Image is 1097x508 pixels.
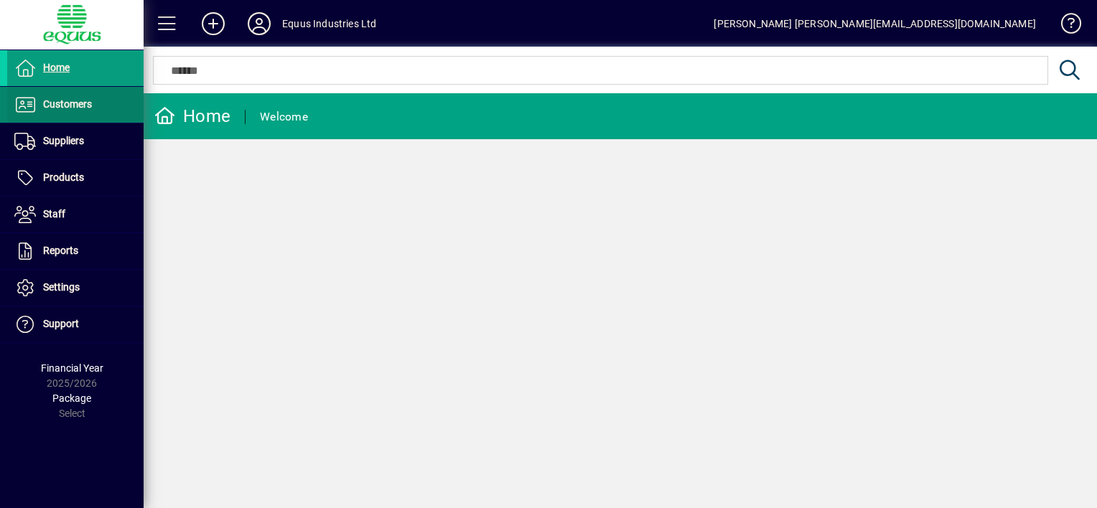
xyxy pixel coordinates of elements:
[714,12,1036,35] div: [PERSON_NAME] [PERSON_NAME][EMAIL_ADDRESS][DOMAIN_NAME]
[7,87,144,123] a: Customers
[43,281,80,293] span: Settings
[7,123,144,159] a: Suppliers
[43,135,84,146] span: Suppliers
[7,306,144,342] a: Support
[260,105,308,128] div: Welcome
[43,318,79,329] span: Support
[52,392,91,404] span: Package
[41,362,103,374] span: Financial Year
[7,270,144,306] a: Settings
[154,105,230,128] div: Home
[1050,3,1079,50] a: Knowledge Base
[7,197,144,232] a: Staff
[43,62,70,73] span: Home
[7,233,144,269] a: Reports
[7,160,144,196] a: Products
[236,11,282,37] button: Profile
[43,171,84,183] span: Products
[43,208,65,220] span: Staff
[43,98,92,110] span: Customers
[190,11,236,37] button: Add
[43,245,78,256] span: Reports
[282,12,377,35] div: Equus Industries Ltd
